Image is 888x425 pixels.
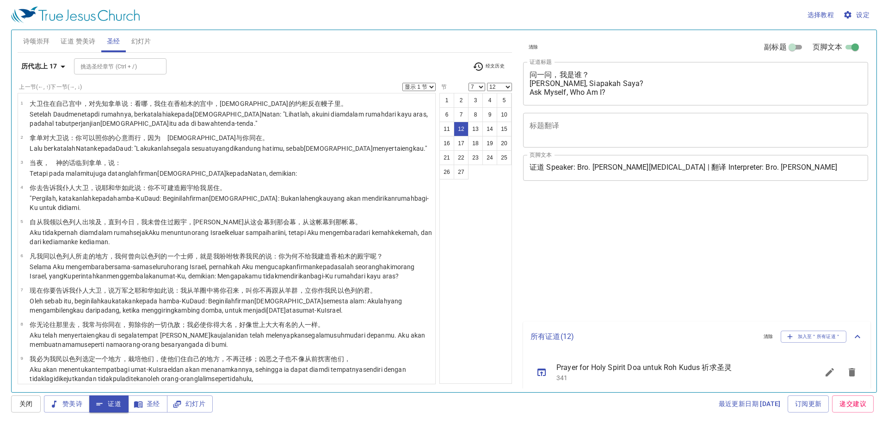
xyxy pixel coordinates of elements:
[135,218,362,226] wh3117: ，我未曾住
[467,60,510,74] button: 经文历史
[56,321,324,328] wh1980: 那里去，我常与你同在，剪除
[62,355,351,363] wh5971: 以色列
[259,253,383,260] wh5971: 的说
[56,184,226,191] wh559: 我仆人
[402,145,427,152] wh5973: engkau."
[30,252,432,261] p: 凡我同以色列
[530,331,756,342] p: 所有证道 ( 12 )
[20,287,23,292] span: 7
[169,120,257,127] wh3068: itu ada di bawah
[519,191,800,318] iframe: from-child
[171,145,427,152] wh6213: segala sesuatu
[439,107,454,122] button: 6
[839,398,866,410] span: 递交建议
[82,355,351,363] wh3478: 选定
[30,111,428,127] wh1004: , berkatalah
[138,170,297,177] wh1961: firman
[439,136,454,151] button: 16
[49,100,347,107] wh3427: 在自己宫
[167,218,362,226] wh3427: 过殿宇
[102,159,121,166] wh5416: ，说
[62,159,121,166] wh430: 的话
[30,217,432,227] p: 自从我领
[296,170,297,177] wh559: :
[331,253,383,260] wh1129: 香柏木
[302,100,347,107] wh1285: 柜
[61,36,95,47] span: 证道 赞美诗
[296,218,362,226] wh168: ，从这帐幕
[30,195,429,211] wh559: kepada
[298,287,377,294] wh6629: ，立你作我民
[468,136,483,151] button: 18
[30,229,432,246] wh3808: pernah diam
[30,229,432,246] wh3427: dalam rumah
[30,99,432,108] p: 大卫
[30,365,432,383] p: Aku akan menentukan
[30,110,432,128] p: Setelah Daud
[128,134,269,142] wh3824: 而行
[30,297,402,314] wh3541: kaukatakan
[122,184,226,191] wh3068: 如此说：你不可建造
[192,341,228,348] wh834: ada di bumi
[115,159,121,166] wh559: ：
[236,134,269,142] wh430: 与你同在。
[174,307,343,314] wh4480: kambing domba
[185,272,399,280] wh5971: , demikian
[523,42,544,53] button: 清除
[102,184,226,191] wh559: 耶和华
[220,184,226,191] wh3427: 。
[128,395,167,413] button: 圣经
[75,218,361,226] wh3478: 人出埃及，直到今日
[62,307,343,314] wh3947: engkau dari
[454,122,469,136] button: 12
[30,296,432,315] p: Oleh sebab itu
[468,122,483,136] button: 13
[808,9,834,21] span: 选择教程
[30,195,429,211] wh5650: Daud
[76,145,427,152] wh559: Natan
[338,287,377,294] wh5971: 以色列
[115,287,376,294] wh559: 万军
[832,395,874,413] a: 递交建议
[44,395,90,413] button: 赞美诗
[370,253,383,260] wh1004: 呢？
[174,287,377,294] wh559: ：我从羊圈
[497,122,512,136] button: 15
[108,100,347,107] wh5030: 拿单
[30,111,428,127] wh3427: di rumahnya
[299,307,343,314] wh5921: umat-Ku
[272,355,351,363] wh5766: 之子
[211,375,253,382] wh5766: seperti
[187,218,362,226] wh1004: ，[PERSON_NAME]从这会幕
[56,218,362,226] wh5927: 以色列
[272,253,383,260] wh559: ：你为何不给我建造
[193,100,347,107] wh730: 的宫
[180,184,226,191] wh1129: 殿宇
[85,375,253,382] wh7264: dan tidak
[18,58,72,75] button: 历代志上 17
[20,321,23,326] span: 8
[30,195,429,211] wh1980: , katakanlah
[530,70,862,97] textarea: 问一问，我是谁？ [PERSON_NAME], Siapakah Saya? Ask Myself, Who Am I?
[354,272,399,280] wh1004: dari kayu aras
[232,375,253,382] wh834: dahulu
[482,93,497,108] button: 4
[94,145,427,152] wh5416: kepada
[497,107,512,122] button: 10
[20,356,23,361] span: 9
[141,355,351,363] wh5193: 他们，使他们住
[30,133,427,142] p: 拿单
[55,375,253,382] wh5750: dikejutkan
[20,100,23,105] span: 1
[180,321,324,328] wh341: ；我必使
[20,185,23,190] span: 4
[439,84,447,90] label: 节
[468,107,483,122] button: 8
[30,263,414,280] wh3478: , pernahkah Aku mengucapkan
[75,100,347,107] wh1004: 中，对先知
[370,287,376,294] wh5057: 。
[30,366,406,382] wh7760: tempat
[30,263,414,280] wh3605: seluruh
[30,144,427,153] p: Lalu berkatalah
[30,366,406,382] wh5971: Israel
